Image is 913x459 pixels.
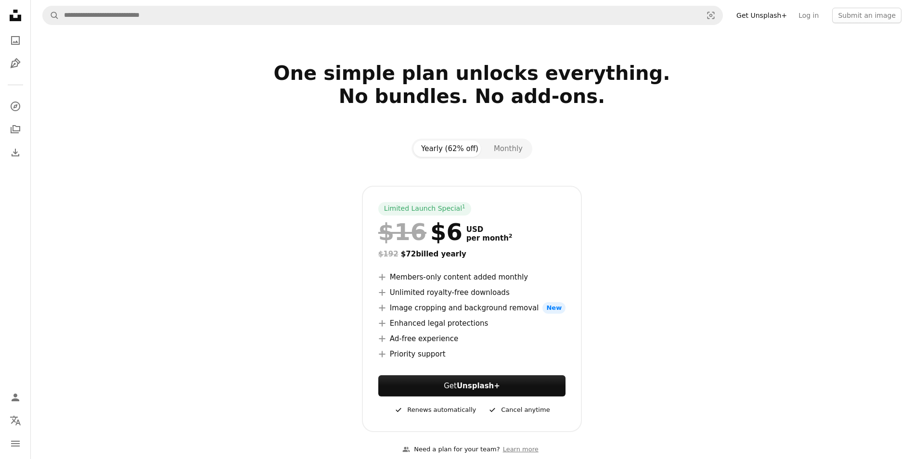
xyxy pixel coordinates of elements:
[6,143,25,162] a: Download History
[378,348,566,360] li: Priority support
[457,382,500,390] strong: Unsplash+
[500,442,541,458] a: Learn more
[509,233,513,239] sup: 2
[378,271,566,283] li: Members-only content added monthly
[378,333,566,344] li: Ad-free experience
[731,8,793,23] a: Get Unsplash+
[466,225,513,234] span: USD
[460,204,467,214] a: 1
[378,287,566,298] li: Unlimited royalty-free downloads
[378,375,566,396] button: GetUnsplash+
[378,219,463,244] div: $6
[6,388,25,407] a: Log in / Sign up
[6,434,25,453] button: Menu
[6,6,25,27] a: Home — Unsplash
[378,219,426,244] span: $16
[6,54,25,73] a: Illustrations
[43,6,59,25] button: Search Unsplash
[42,6,723,25] form: Find visuals sitewide
[394,404,476,416] div: Renews automatically
[162,62,782,131] h2: One simple plan unlocks everything. No bundles. No add-ons.
[699,6,722,25] button: Visual search
[378,248,566,260] div: $72 billed yearly
[542,302,566,314] span: New
[6,411,25,430] button: Language
[462,204,465,209] sup: 1
[378,318,566,329] li: Enhanced legal protections
[6,97,25,116] a: Explore
[378,250,399,258] span: $192
[793,8,824,23] a: Log in
[832,8,901,23] button: Submit an image
[6,120,25,139] a: Collections
[378,202,471,216] div: Limited Launch Special
[507,234,514,242] a: 2
[466,234,513,242] span: per month
[402,445,500,455] div: Need a plan for your team?
[413,140,486,157] button: Yearly (62% off)
[486,140,530,157] button: Monthly
[378,302,566,314] li: Image cropping and background removal
[6,31,25,50] a: Photos
[488,404,550,416] div: Cancel anytime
